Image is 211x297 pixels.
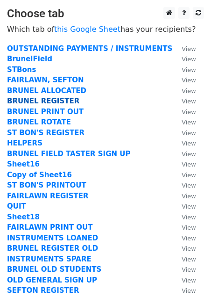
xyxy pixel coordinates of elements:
[172,223,196,232] a: View
[54,25,120,34] a: this Google Sheet
[7,129,84,137] a: ST BON'S REGISTER
[7,76,84,84] a: FAIRLAWN, SEFTON
[172,202,196,210] a: View
[7,213,40,221] a: Sheet18
[172,171,196,179] a: View
[182,77,196,84] small: View
[172,181,196,189] a: View
[7,97,79,105] a: BRUNEL REGISTER
[182,224,196,231] small: View
[182,109,196,116] small: View
[7,65,36,74] a: STBons
[7,244,98,253] a: BRUNEL REGISTER OLD
[182,245,196,252] small: View
[7,255,91,263] a: INSTRUMENTS SPARE
[172,150,196,158] a: View
[172,76,196,84] a: View
[182,56,196,63] small: View
[182,66,196,73] small: View
[182,119,196,126] small: View
[7,234,98,242] a: INSTRUMENTS LOANED
[7,44,172,53] a: OUTSTANDING PAYMENTS / INSTRUMENTS
[7,276,97,284] a: OLD GENERAL SIGN UP
[182,140,196,147] small: View
[182,172,196,179] small: View
[182,98,196,105] small: View
[172,244,196,253] a: View
[7,223,92,232] a: FAIRLAWN PRINT OUT
[182,87,196,94] small: View
[172,44,196,53] a: View
[7,139,42,147] a: HELPERS
[182,182,196,189] small: View
[172,192,196,200] a: View
[172,65,196,74] a: View
[172,55,196,63] a: View
[172,234,196,242] a: View
[172,97,196,105] a: View
[7,118,71,126] a: BRUNEL ROTATE
[172,118,196,126] a: View
[172,160,196,168] a: View
[182,45,196,52] small: View
[7,108,84,116] a: BRUNEL PRINT OUT
[182,161,196,168] small: View
[7,150,130,158] a: BRUNEL FIELD TASTER SIGN UP
[182,203,196,210] small: View
[7,55,52,63] a: BrunelField
[7,202,26,210] a: QUIT
[172,139,196,147] a: View
[7,265,101,274] a: BRUNEL OLD STUDENTS
[7,160,40,168] a: Sheet16
[182,130,196,137] small: View
[172,129,196,137] a: View
[7,192,89,200] a: FAIRLAWN REGISTER
[7,24,204,34] p: Which tab of has your recipients?
[182,193,196,200] small: View
[7,7,204,21] h3: Choose tab
[182,235,196,242] small: View
[7,181,86,189] a: ST BON'S PRINTOUT
[172,213,196,221] a: View
[7,87,86,95] a: BRUNEL ALLOCATED
[182,151,196,158] small: View
[7,286,79,295] a: SEFTON REGISTER
[172,87,196,95] a: View
[7,171,72,179] a: Copy of Sheet16
[172,108,196,116] a: View
[164,252,211,297] iframe: Chat Widget
[182,214,196,221] small: View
